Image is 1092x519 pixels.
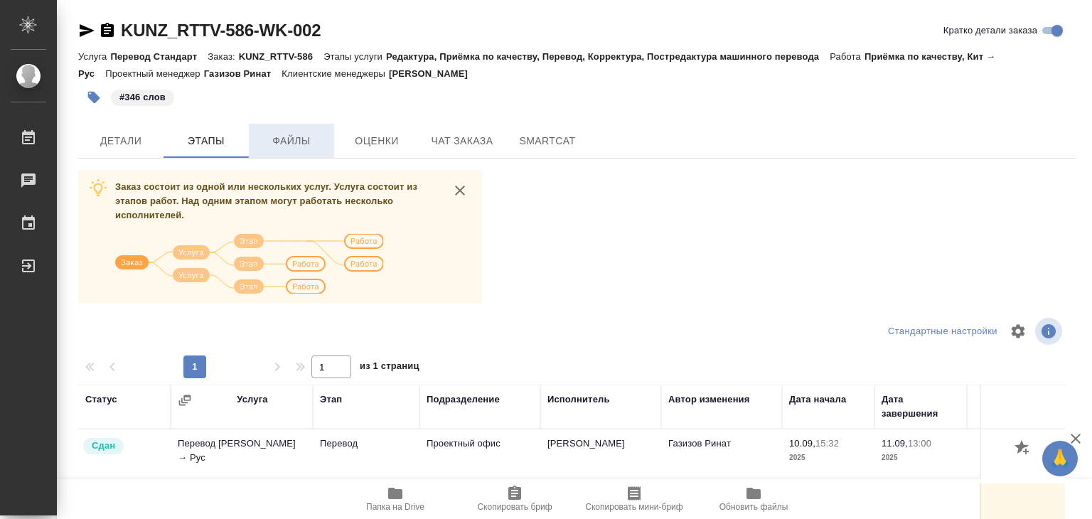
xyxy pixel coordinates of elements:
p: Перевод Стандарт [110,51,208,62]
div: Дата завершения [882,392,960,421]
p: 10.09, [789,438,815,449]
span: 🙏 [1048,444,1072,473]
div: Автор изменения [668,392,749,407]
p: Работа [830,51,864,62]
span: Скопировать бриф [477,502,552,512]
button: Скопировать мини-бриф [574,479,694,519]
span: SmartCat [513,132,582,150]
a: KUNZ_RTTV-586-WK-002 [121,21,321,40]
span: Посмотреть информацию [1035,318,1065,345]
span: Детали [87,132,155,150]
button: Добавить оценку [1011,437,1035,461]
button: Сгруппировать [178,393,192,407]
span: Скопировать мини-бриф [585,502,682,512]
p: Перевод [320,437,412,451]
p: Заказ: [208,51,238,62]
p: Редактура, Приёмка по качеству, Перевод, Корректура, Постредактура машинного перевода [386,51,830,62]
span: 346 слов [109,90,176,102]
p: [PERSON_NAME] [389,68,478,79]
p: Проектный менеджер [105,68,203,79]
button: Папка на Drive [336,479,455,519]
p: Клиентские менеджеры [282,68,389,79]
td: [PERSON_NAME] [540,429,661,479]
div: Подразделение [427,392,500,407]
button: Добавить тэг [78,82,109,113]
p: Услуга [78,51,110,62]
div: Дата начала [789,392,846,407]
p: 15:32 [815,438,839,449]
p: 2025 [789,451,867,465]
span: Оценки [343,132,411,150]
p: 13:00 [908,438,931,449]
span: Заказ состоит из одной или нескольких услуг. Услуга состоит из этапов работ. Над одним этапом мог... [115,181,417,220]
button: 🙏 [1042,441,1078,476]
p: 322 [974,437,1052,451]
span: Чат заказа [428,132,496,150]
span: Настроить таблицу [1001,314,1035,348]
span: Папка на Drive [366,502,424,512]
div: Исполнитель [547,392,610,407]
p: слово [974,451,1052,465]
button: Скопировать бриф [455,479,574,519]
div: Статус [85,392,117,407]
button: close [449,180,471,201]
span: Файлы [257,132,326,150]
td: Газизов Ринат [661,429,782,479]
div: Этап [320,392,342,407]
div: Услуга [237,392,267,407]
span: Кратко детали заказа [943,23,1037,38]
td: Перевод [PERSON_NAME] → Рус [171,429,313,479]
p: Газизов Ринат [204,68,282,79]
td: Проектный офис [419,429,540,479]
button: Скопировать ссылку [99,22,116,39]
button: Обновить файлы [694,479,813,519]
div: split button [884,321,1001,343]
p: Этапы услуги [323,51,386,62]
span: из 1 страниц [360,358,419,378]
button: Скопировать ссылку для ЯМессенджера [78,22,95,39]
p: #346 слов [119,90,166,105]
span: Обновить файлы [719,502,788,512]
p: 2025 [882,451,960,465]
p: Сдан [92,439,115,453]
span: Этапы [172,132,240,150]
p: 11.09, [882,438,908,449]
p: KUNZ_RTTV-586 [239,51,323,62]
